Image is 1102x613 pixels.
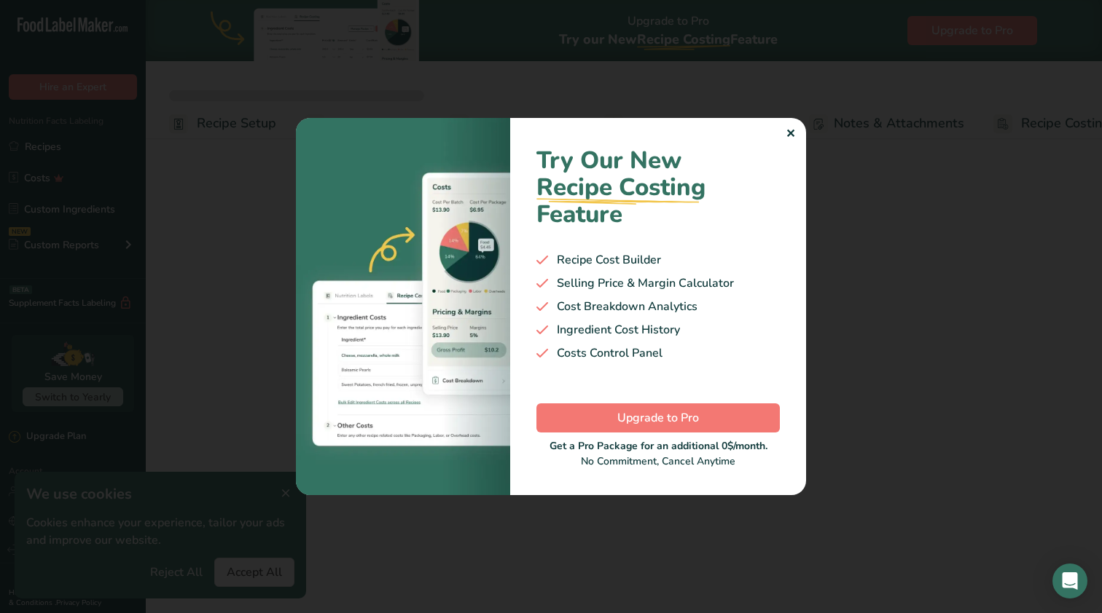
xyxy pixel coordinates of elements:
div: Selling Price & Margin Calculator [536,274,780,292]
div: Costs Control Panel [536,344,780,362]
div: Recipe Cost Builder [536,251,780,269]
span: Upgrade to Pro [617,409,699,427]
div: ✕ [786,125,795,143]
h1: Try Our New Feature [536,147,780,228]
span: Recipe Costing [536,171,706,204]
div: Cost Breakdown Analytics [536,298,780,315]
div: Open Intercom Messenger [1052,563,1087,598]
div: Get a Pro Package for an additional 0$/month. [536,438,780,454]
button: Upgrade to Pro [536,403,780,432]
div: No Commitment, Cancel Anytime [536,438,780,469]
img: costing-image-1.bb94421.webp [296,118,510,495]
div: Ingredient Cost History [536,321,780,339]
